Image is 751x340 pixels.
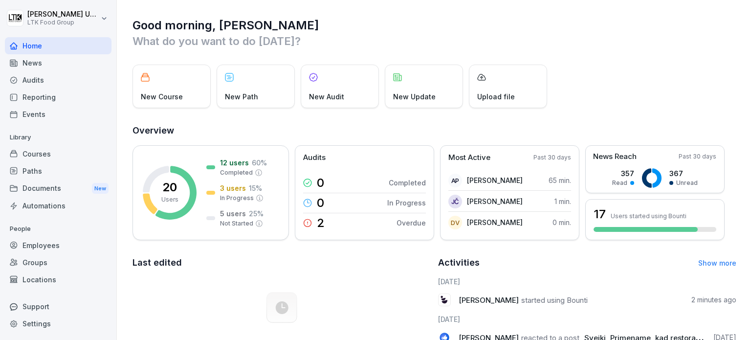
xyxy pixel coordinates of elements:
[397,218,426,228] p: Overdue
[5,130,111,145] p: Library
[389,178,426,188] p: Completed
[679,152,716,161] p: Past 30 days
[612,179,627,187] p: Read
[249,183,262,193] p: 15 %
[467,217,523,227] p: [PERSON_NAME]
[92,183,109,194] div: New
[252,158,267,168] p: 60 %
[533,153,571,162] p: Past 30 days
[448,174,462,187] div: AP
[5,145,111,162] a: Courses
[438,314,737,324] h6: [DATE]
[467,196,523,206] p: [PERSON_NAME]
[5,221,111,237] p: People
[676,179,698,187] p: Unread
[521,295,588,305] span: started using Bounti
[5,180,111,198] div: Documents
[5,197,111,214] a: Automations
[552,217,571,227] p: 0 min.
[5,54,111,71] a: News
[477,91,515,102] p: Upload file
[387,198,426,208] p: In Progress
[5,237,111,254] a: Employees
[5,71,111,89] a: Audits
[691,295,736,305] p: 2 minutes ago
[133,256,431,270] h2: Last edited
[133,33,736,49] p: What do you want to do [DATE]?
[5,298,111,315] div: Support
[303,152,326,163] p: Audits
[133,18,736,33] h1: Good morning, [PERSON_NAME]
[220,158,249,168] p: 12 users
[220,168,253,177] p: Completed
[5,89,111,106] a: Reporting
[438,256,480,270] h2: Activities
[133,124,736,137] h2: Overview
[27,10,99,19] p: [PERSON_NAME] Umbrasaitė
[309,91,344,102] p: New Audit
[698,259,736,267] a: Show more
[549,175,571,185] p: 65 min.
[5,254,111,271] a: Groups
[554,196,571,206] p: 1 min.
[611,212,686,220] p: Users started using Bounti
[448,195,462,208] div: JČ
[459,295,519,305] span: [PERSON_NAME]
[467,175,523,185] p: [PERSON_NAME]
[393,91,436,102] p: New Update
[669,168,698,179] p: 367
[162,181,177,193] p: 20
[220,183,246,193] p: 3 users
[612,168,634,179] p: 357
[438,276,737,287] h6: [DATE]
[249,208,264,219] p: 25 %
[5,37,111,54] a: Home
[220,194,254,203] p: In Progress
[5,180,111,198] a: DocumentsNew
[5,106,111,123] a: Events
[225,91,258,102] p: New Path
[317,177,324,189] p: 0
[5,315,111,332] a: Settings
[448,216,462,229] div: DV
[448,152,490,163] p: Most Active
[593,151,637,162] p: News Reach
[5,271,111,288] a: Locations
[141,91,183,102] p: New Course
[594,206,606,223] h3: 17
[161,195,178,204] p: Users
[27,19,99,26] p: LTK Food Group
[220,208,246,219] p: 5 users
[220,219,253,228] p: Not Started
[317,197,324,209] p: 0
[317,217,325,229] p: 2
[5,162,111,180] a: Paths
